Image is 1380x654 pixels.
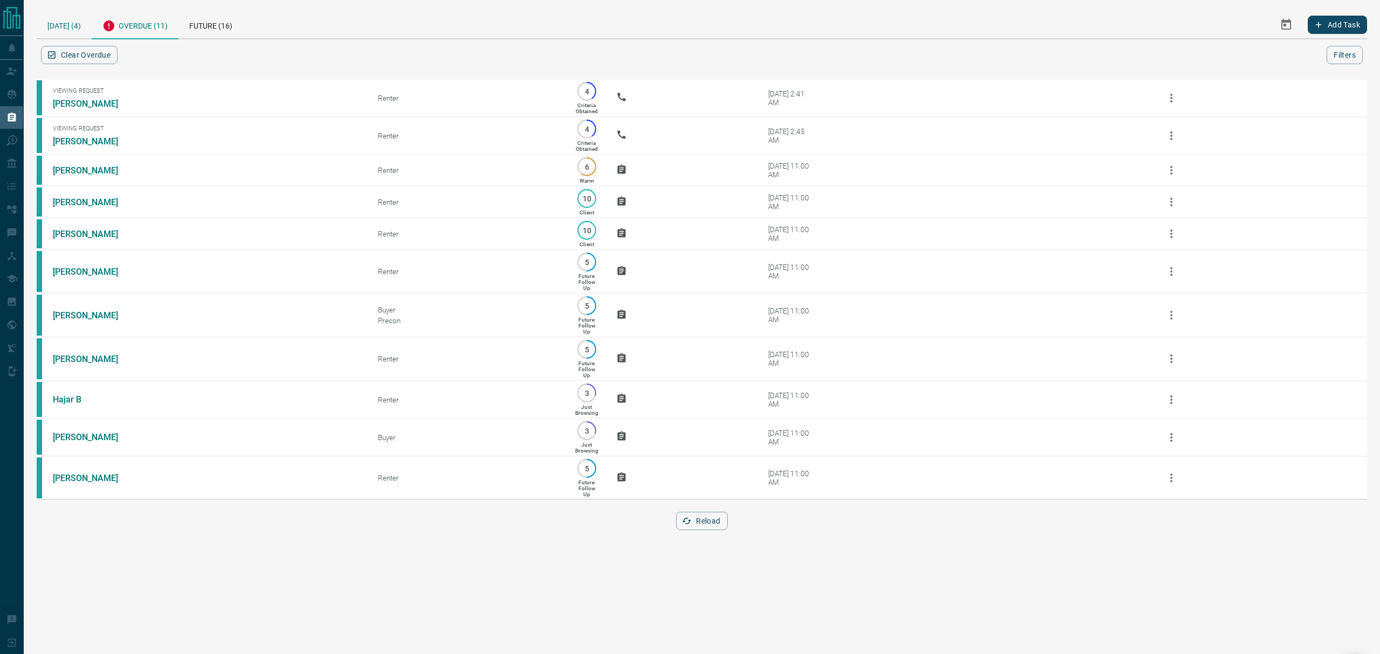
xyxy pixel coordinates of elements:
[676,512,727,530] button: Reload
[41,46,118,64] button: Clear Overdue
[768,307,814,324] div: [DATE] 11:00 AM
[53,165,134,176] a: [PERSON_NAME]
[583,226,591,234] p: 10
[583,389,591,397] p: 3
[583,258,591,266] p: 5
[768,350,814,367] div: [DATE] 11:00 AM
[37,118,42,153] div: condos.ca
[579,178,594,184] p: Warm
[53,354,134,364] a: [PERSON_NAME]
[53,267,134,277] a: [PERSON_NAME]
[378,316,557,325] div: Precon
[768,162,814,179] div: [DATE] 11:00 AM
[378,395,557,404] div: Renter
[768,263,814,280] div: [DATE] 11:00 AM
[579,210,594,215] p: Client
[53,432,134,442] a: [PERSON_NAME]
[378,198,557,206] div: Renter
[378,166,557,175] div: Renter
[768,193,814,211] div: [DATE] 11:00 AM
[37,11,92,38] div: [DATE] (4)
[378,354,557,363] div: Renter
[768,429,814,446] div: [DATE] 11:00 AM
[37,156,42,185] div: condos.ca
[1273,12,1299,38] button: Select Date Range
[378,229,557,238] div: Renter
[576,140,598,152] p: Criteria Obtained
[378,267,557,276] div: Renter
[37,382,42,417] div: condos.ca
[576,102,598,114] p: Criteria Obtained
[37,295,42,336] div: condos.ca
[579,241,594,247] p: Client
[53,310,134,321] a: [PERSON_NAME]
[37,420,42,455] div: condos.ca
[378,433,557,442] div: Buyer
[53,473,134,483] a: [PERSON_NAME]
[378,94,557,102] div: Renter
[37,219,42,248] div: condos.ca
[768,391,814,408] div: [DATE] 11:00 AM
[768,89,814,107] div: [DATE] 2:41 AM
[575,404,598,416] p: Just Browsing
[378,131,557,140] div: Renter
[53,99,134,109] a: [PERSON_NAME]
[378,305,557,314] div: Buyer
[768,127,814,144] div: [DATE] 2:45 AM
[768,469,814,486] div: [DATE] 11:00 AM
[583,194,591,203] p: 10
[1308,16,1367,34] button: Add Task
[92,11,178,39] div: Overdue (11)
[575,442,598,454] p: Just Browsing
[53,229,134,239] a: [PERSON_NAME]
[578,360,595,378] p: Future Follow Up
[178,11,243,38] div: Future (16)
[53,197,134,207] a: [PERSON_NAME]
[378,474,557,482] div: Renter
[1327,46,1363,64] button: Filters
[578,479,595,497] p: Future Follow Up
[583,345,591,353] p: 5
[53,87,362,94] span: Viewing Request
[37,80,42,115] div: condos.ca
[583,87,591,95] p: 4
[578,317,595,335] p: Future Follow Up
[583,125,591,133] p: 4
[37,338,42,379] div: condos.ca
[53,394,134,405] a: Hajar B
[37,187,42,217] div: condos.ca
[583,427,591,435] p: 3
[53,125,362,132] span: Viewing Request
[578,273,595,291] p: Future Follow Up
[37,457,42,498] div: condos.ca
[53,136,134,147] a: [PERSON_NAME]
[583,302,591,310] p: 5
[583,163,591,171] p: 6
[583,464,591,472] p: 5
[768,225,814,242] div: [DATE] 11:00 AM
[37,251,42,292] div: condos.ca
